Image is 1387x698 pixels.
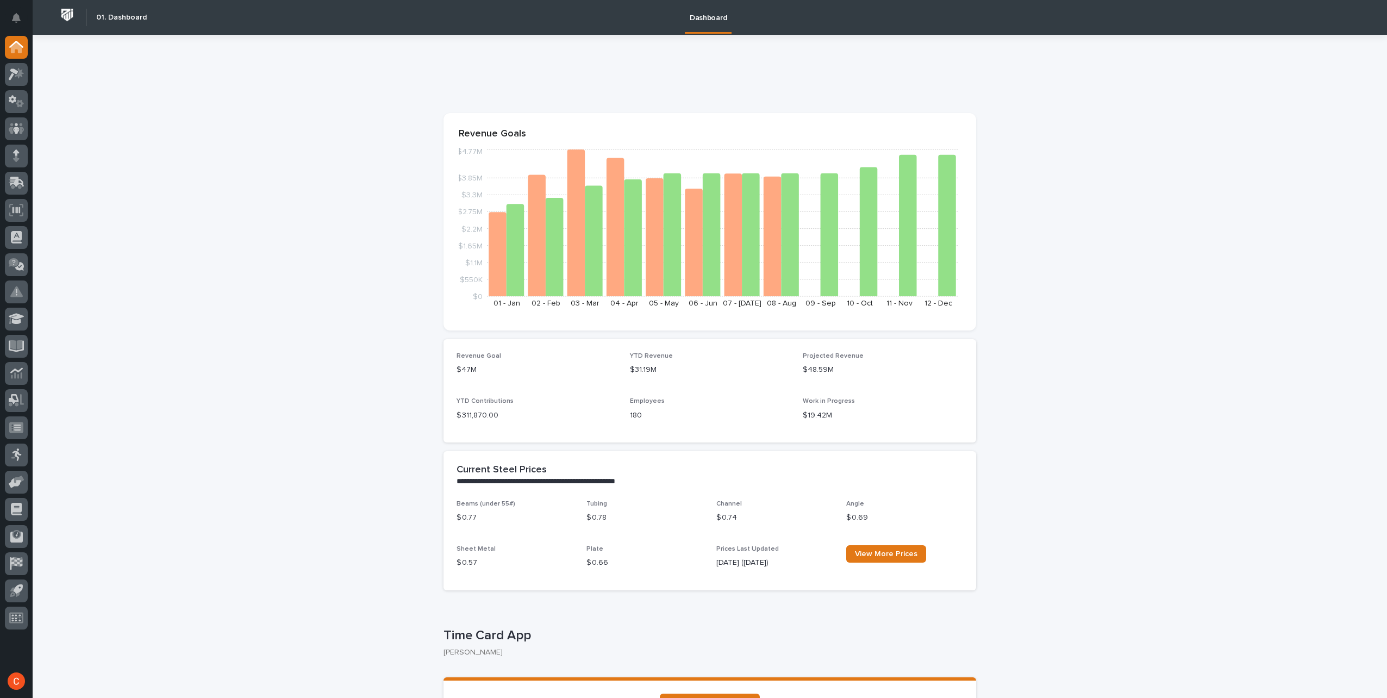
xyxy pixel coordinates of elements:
span: Tubing [586,501,607,507]
p: $31.19M [630,364,790,376]
text: 01 - Jan [493,300,520,307]
text: 05 - May [649,300,679,307]
tspan: $2.2M [461,225,483,233]
span: Work in Progress [803,398,855,404]
text: 07 - [DATE] [723,300,761,307]
text: 12 - Dec [924,300,952,307]
span: Plate [586,546,603,552]
p: $ 0.66 [586,557,703,569]
text: 03 - Mar [571,300,599,307]
span: View More Prices [855,550,917,558]
img: Workspace Logo [57,5,77,25]
span: Beams (under 55#) [457,501,515,507]
text: 09 - Sep [805,300,836,307]
tspan: $1.65M [458,242,483,250]
tspan: $550K [460,276,483,283]
span: Revenue Goal [457,353,501,359]
p: $47M [457,364,617,376]
p: Revenue Goals [459,128,961,140]
span: YTD Revenue [630,353,673,359]
span: Prices Last Updated [716,546,779,552]
span: Sheet Metal [457,546,496,552]
tspan: $3.85M [457,174,483,182]
span: Angle [846,501,864,507]
button: users-avatar [5,670,28,693]
span: YTD Contributions [457,398,514,404]
p: $19.42M [803,410,963,421]
p: Time Card App [443,628,972,644]
text: 08 - Aug [767,300,796,307]
p: [DATE] ([DATE]) [716,557,833,569]
tspan: $3.3M [461,191,483,199]
div: Notifications [14,13,28,30]
p: $48.59M [803,364,963,376]
p: $ 0.74 [716,512,833,523]
span: Projected Revenue [803,353,864,359]
tspan: $4.77M [457,148,483,155]
span: Channel [716,501,742,507]
span: Employees [630,398,665,404]
text: 06 - Jun [689,300,717,307]
a: View More Prices [846,545,926,563]
p: 180 [630,410,790,421]
tspan: $2.75M [458,208,483,216]
p: [PERSON_NAME] [443,648,967,657]
tspan: $0 [473,293,483,301]
text: 10 - Oct [847,300,873,307]
h2: Current Steel Prices [457,464,547,476]
h2: 01. Dashboard [96,13,147,22]
text: 02 - Feb [532,300,560,307]
p: $ 0.69 [846,512,963,523]
text: 04 - Apr [610,300,639,307]
tspan: $1.1M [465,259,483,266]
p: $ 0.57 [457,557,573,569]
p: $ 0.77 [457,512,573,523]
p: $ 311,870.00 [457,410,617,421]
text: 11 - Nov [886,300,913,307]
p: $ 0.78 [586,512,703,523]
button: Notifications [5,7,28,29]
